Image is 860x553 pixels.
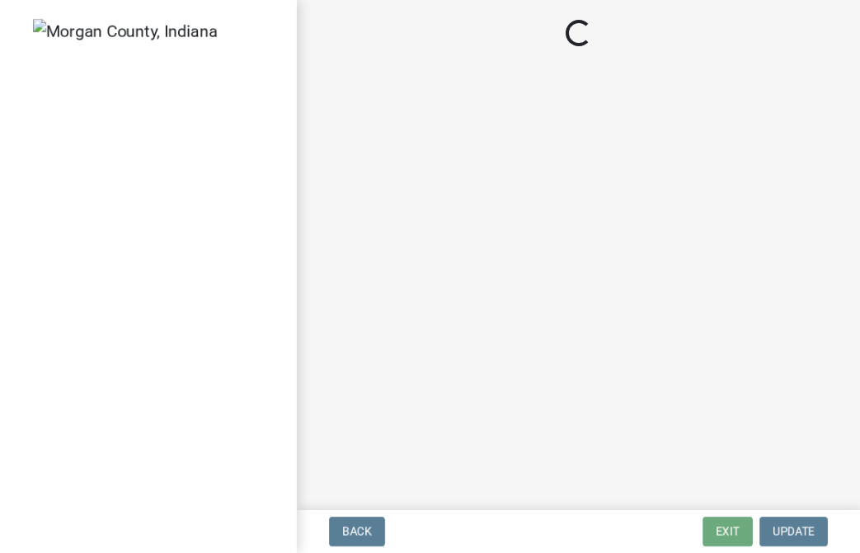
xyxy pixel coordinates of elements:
button: Back [329,517,385,546]
img: Morgan County, Indiana [33,19,218,44]
span: Back [342,525,372,538]
button: Exit [703,517,753,546]
span: Update [773,525,815,538]
button: Update [759,517,828,546]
